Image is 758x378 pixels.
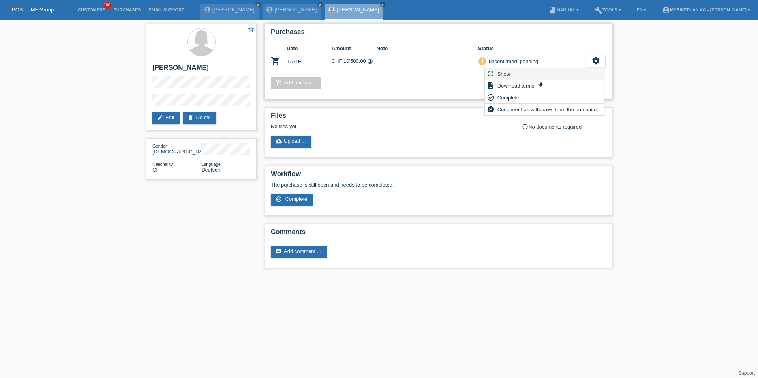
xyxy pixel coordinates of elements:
[591,7,625,12] a: buildTools ▾
[522,124,528,130] i: info_outline
[591,56,600,65] i: settings
[337,7,379,13] a: [PERSON_NAME]
[157,114,163,121] i: edit
[658,7,754,12] a: account_circleMybikeplan AG - [PERSON_NAME] ▾
[109,7,144,12] a: Purchases
[256,3,260,7] i: close
[487,82,495,90] i: description
[248,26,255,34] a: star_border
[486,57,538,65] div: unconfirmed, pending
[183,112,216,124] a: deleteDelete
[188,114,194,121] i: delete
[380,2,385,7] a: close
[496,69,512,79] span: Show
[332,44,377,53] th: Amount
[271,136,311,148] a: cloud_uploadUpload ...
[271,77,321,89] a: add_shopping_cartAdd purchase
[287,44,332,53] th: Date
[548,6,556,14] i: book
[662,6,670,14] i: account_circle
[152,162,173,167] span: Nationality
[201,167,220,173] span: Deutsch
[332,53,377,69] td: CHF 10'500.00
[633,7,650,12] a: EN ▾
[317,2,323,7] a: close
[367,58,373,64] i: 48 instalments
[522,124,606,130] div: No documents required
[271,182,606,188] p: The purchase is still open and needs to be completed.
[152,143,201,155] div: [DEMOGRAPHIC_DATA]
[201,162,221,167] span: Language
[318,3,322,7] i: close
[255,2,261,7] a: close
[212,7,255,13] a: [PERSON_NAME]
[478,44,586,53] th: Status
[376,44,478,53] th: Note
[595,6,602,14] i: build
[271,124,512,129] div: No files yet
[271,170,606,182] h2: Workflow
[287,53,332,69] td: [DATE]
[271,28,606,40] h2: Purchases
[487,70,495,78] i: fullscreen
[276,138,282,144] i: cloud_upload
[271,194,313,206] a: check_circle_outline Complete
[144,7,188,12] a: Email Support
[381,3,385,7] i: close
[271,56,280,65] i: POSP00026611
[152,144,167,148] span: Gender
[271,246,327,258] a: commentAdd comment ...
[152,112,180,124] a: editEdit
[496,93,521,102] span: Complete
[537,82,545,90] i: get_app
[276,248,282,254] i: comment
[496,81,536,90] span: Download terms
[12,7,54,13] a: POS — MF Group
[275,7,317,13] a: [PERSON_NAME]
[276,80,282,86] i: add_shopping_cart
[74,7,109,12] a: Customers
[487,94,495,101] i: check_circle_outline
[276,196,282,202] i: check_circle_outline
[103,2,112,9] span: 100
[271,228,606,240] h2: Comments
[152,167,160,173] span: Switzerland
[544,7,583,12] a: bookManual ▾
[271,112,606,124] h2: Files
[152,64,250,76] h2: [PERSON_NAME]
[480,58,485,64] i: priority_high
[248,26,255,33] i: star_border
[285,196,308,202] span: Complete
[738,371,755,376] a: Support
